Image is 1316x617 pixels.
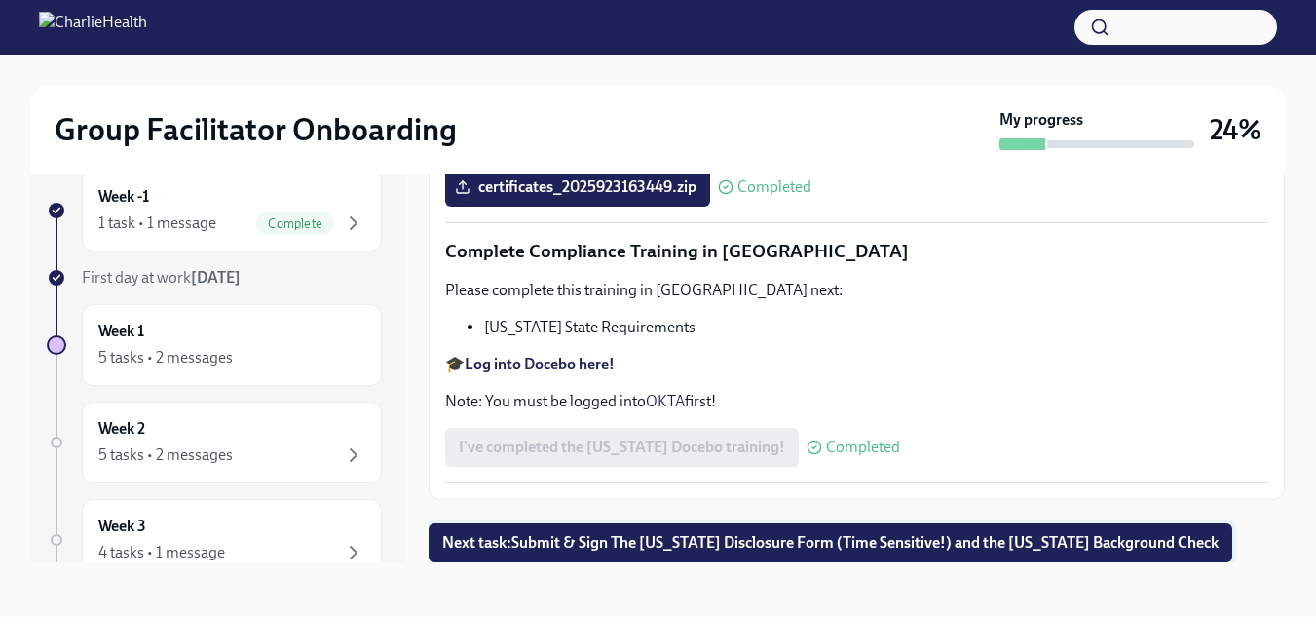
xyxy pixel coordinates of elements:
[646,392,685,410] a: OKTA
[256,216,334,231] span: Complete
[82,268,241,287] span: First day at work
[98,444,233,466] div: 5 tasks • 2 messages
[737,179,811,195] span: Completed
[47,499,382,581] a: Week 34 tasks • 1 message
[47,402,382,483] a: Week 25 tasks • 2 messages
[445,354,1268,375] p: 🎓
[98,212,216,234] div: 1 task • 1 message
[47,304,382,386] a: Week 15 tasks • 2 messages
[445,391,1268,412] p: Note: You must be logged into first!
[98,347,233,368] div: 5 tasks • 2 messages
[47,267,382,289] a: First day at work[DATE]
[484,317,1268,338] li: [US_STATE] State Requirements
[98,542,225,563] div: 4 tasks • 1 message
[47,170,382,251] a: Week -11 task • 1 messageComplete
[445,280,1268,301] p: Please complete this training in [GEOGRAPHIC_DATA] next:
[98,418,145,440] h6: Week 2
[459,177,696,197] span: certificates_2025923163449.zip
[98,321,144,342] h6: Week 1
[429,523,1232,562] button: Next task:Submit & Sign The [US_STATE] Disclosure Form (Time Sensitive!) and the [US_STATE] Backg...
[39,12,147,43] img: CharlieHealth
[826,440,900,455] span: Completed
[442,533,1219,553] span: Next task : Submit & Sign The [US_STATE] Disclosure Form (Time Sensitive!) and the [US_STATE] Bac...
[98,186,149,208] h6: Week -1
[191,268,241,287] strong: [DATE]
[1210,112,1261,147] h3: 24%
[55,110,457,149] h2: Group Facilitator Onboarding
[98,516,146,537] h6: Week 3
[465,355,615,373] a: Log into Docebo here!
[445,239,1268,264] p: Complete Compliance Training in [GEOGRAPHIC_DATA]
[445,168,710,207] label: certificates_2025923163449.zip
[999,109,1083,131] strong: My progress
